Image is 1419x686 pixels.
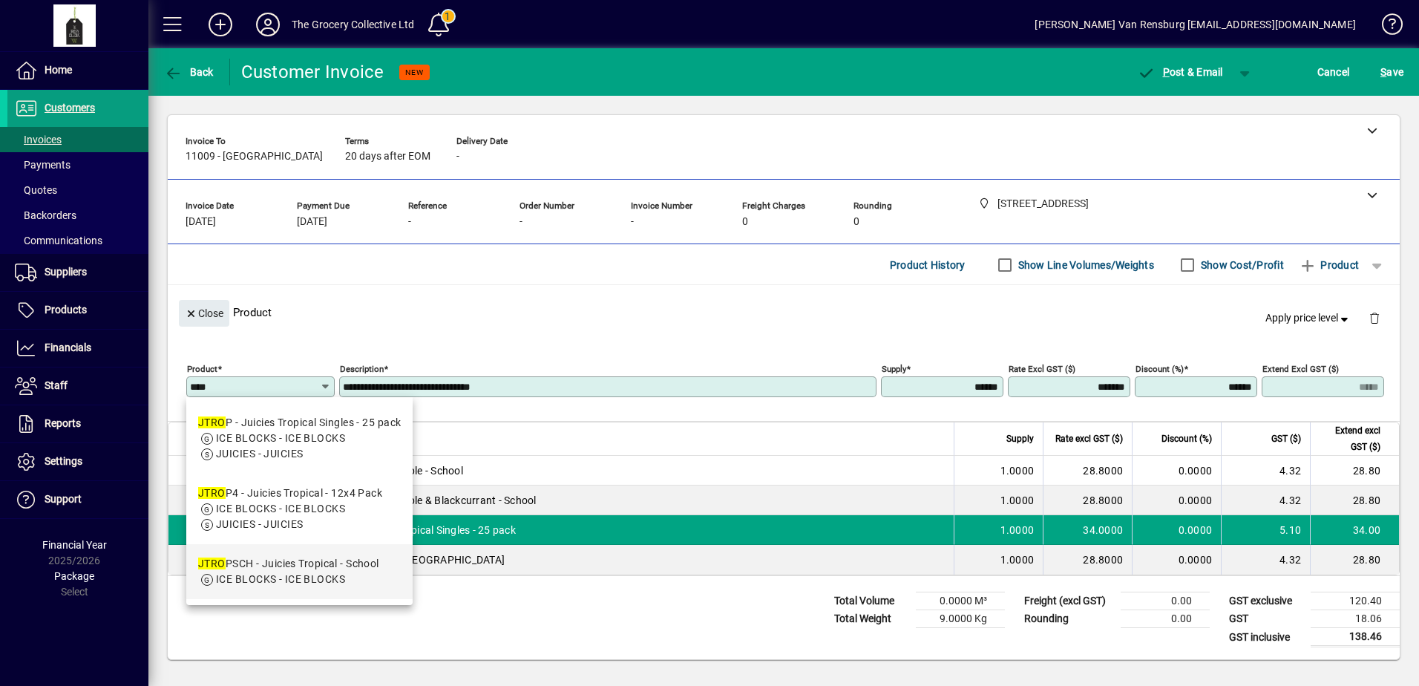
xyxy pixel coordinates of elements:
[148,59,230,85] app-page-header-button: Back
[1380,60,1403,84] span: ave
[1000,463,1035,478] span: 1.0000
[1357,311,1392,324] app-page-header-button: Delete
[45,493,82,505] span: Support
[1357,300,1392,336] button: Delete
[1137,66,1223,78] span: ost & Email
[7,330,148,367] a: Financials
[186,544,413,599] mat-option: JTROPSCH - Juicies Tropical - School
[882,364,906,374] mat-label: Supply
[1055,431,1123,447] span: Rate excl GST ($)
[360,493,536,508] span: Juicies Apple & Blackcurrant - School
[45,266,87,278] span: Suppliers
[1009,364,1075,374] mat-label: Rate excl GST ($)
[1314,59,1354,85] button: Cancel
[179,300,229,327] button: Close
[405,68,424,77] span: NEW
[1222,610,1311,628] td: GST
[15,184,57,196] span: Quotes
[1052,523,1123,538] div: 34.0000
[1320,422,1380,455] span: Extend excl GST ($)
[1259,305,1357,332] button: Apply price level
[456,151,459,163] span: -
[45,417,81,429] span: Reports
[1132,545,1221,575] td: 0.0000
[1052,463,1123,478] div: 28.8000
[360,552,505,567] span: Juicies - [GEOGRAPHIC_DATA]
[186,474,413,544] mat-option: JTROP4 - Juicies Tropical - 12x4 Pack
[884,252,971,278] button: Product History
[1377,59,1407,85] button: Save
[1291,252,1366,278] button: Product
[1311,592,1400,610] td: 120.40
[216,503,345,514] span: ICE BLOCKS - ICE BLOCKS
[1015,258,1154,272] label: Show Line Volumes/Weights
[1311,610,1400,628] td: 18.06
[216,432,345,444] span: ICE BLOCKS - ICE BLOCKS
[216,448,303,460] span: JUICIES - JUICIES
[1000,552,1035,567] span: 1.0000
[160,59,217,85] button: Back
[1317,60,1350,84] span: Cancel
[244,11,292,38] button: Profile
[1132,515,1221,545] td: 0.0000
[1035,13,1356,36] div: [PERSON_NAME] Van Rensburg [EMAIL_ADDRESS][DOMAIN_NAME]
[185,301,223,326] span: Close
[7,254,148,291] a: Suppliers
[1130,59,1230,85] button: Post & Email
[1371,3,1400,51] a: Knowledge Base
[1017,610,1121,628] td: Rounding
[7,367,148,405] a: Staff
[1161,431,1212,447] span: Discount (%)
[186,216,216,228] span: [DATE]
[1265,310,1351,326] span: Apply price level
[54,570,94,582] span: Package
[198,486,382,501] div: P4 - Juicies Tropical - 12x4 Pack
[1221,545,1310,575] td: 4.32
[1052,493,1123,508] div: 28.8000
[1271,431,1301,447] span: GST ($)
[916,610,1005,628] td: 9.0000 Kg
[1221,486,1310,515] td: 4.32
[7,152,148,177] a: Payments
[297,216,327,228] span: [DATE]
[15,235,102,246] span: Communications
[1052,552,1123,567] div: 28.8000
[1310,456,1399,486] td: 28.80
[7,203,148,228] a: Backorders
[916,592,1005,610] td: 0.0000 M³
[1132,486,1221,515] td: 0.0000
[241,60,384,84] div: Customer Invoice
[1221,515,1310,545] td: 5.10
[1222,592,1311,610] td: GST exclusive
[1121,592,1210,610] td: 0.00
[1380,66,1386,78] span: S
[216,518,303,530] span: JUICIES - JUICIES
[45,64,72,76] span: Home
[45,455,82,467] span: Settings
[187,364,217,374] mat-label: Product
[1198,258,1284,272] label: Show Cost/Profit
[7,177,148,203] a: Quotes
[198,556,379,572] div: PSCH - Juicies Tropical - School
[15,134,62,146] span: Invoices
[1006,431,1034,447] span: Supply
[340,364,384,374] mat-label: Description
[1310,486,1399,515] td: 28.80
[7,292,148,329] a: Products
[1262,364,1339,374] mat-label: Extend excl GST ($)
[7,443,148,480] a: Settings
[164,66,214,78] span: Back
[7,481,148,518] a: Support
[1163,66,1170,78] span: P
[1135,364,1184,374] mat-label: Discount (%)
[198,415,401,431] div: P - Juicies Tropical Singles - 25 pack
[890,253,966,277] span: Product History
[45,304,87,316] span: Products
[827,610,916,628] td: Total Weight
[15,159,71,171] span: Payments
[198,416,226,428] em: JTRO
[853,216,859,228] span: 0
[216,573,345,585] span: ICE BLOCKS - ICE BLOCKS
[1017,592,1121,610] td: Freight (excl GST)
[7,127,148,152] a: Invoices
